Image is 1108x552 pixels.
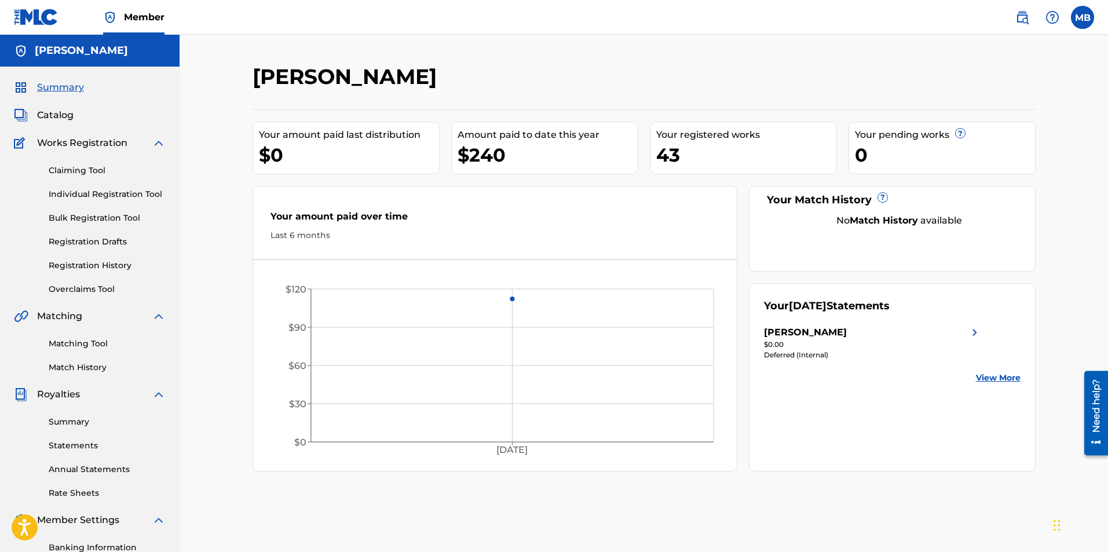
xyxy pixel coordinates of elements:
img: help [1045,10,1059,24]
a: Individual Registration Tool [49,188,166,200]
tspan: $0 [294,437,306,448]
img: Matching [14,309,28,323]
a: View More [976,372,1021,384]
img: expand [152,513,166,527]
div: $240 [458,142,638,168]
strong: Match History [850,215,918,226]
a: Summary [49,416,166,428]
div: Deferred (Internal) [764,350,982,360]
span: Summary [37,81,84,94]
h2: [PERSON_NAME] [253,64,443,90]
div: Your pending works [855,128,1035,142]
a: Registration History [49,259,166,272]
img: expand [152,309,166,323]
span: Royalties [37,388,80,401]
img: Top Rightsholder [103,10,117,24]
a: Overclaims Tool [49,283,166,295]
span: Works Registration [37,136,127,150]
div: $0.00 [764,339,982,350]
a: Rate Sheets [49,487,166,499]
tspan: $30 [288,399,306,410]
img: Summary [14,81,28,94]
div: Your registered works [656,128,836,142]
tspan: $120 [285,284,306,295]
span: Matching [37,309,82,323]
div: User Menu [1071,6,1094,29]
span: Catalog [37,108,74,122]
span: [DATE] [789,299,827,312]
iframe: Chat Widget [1050,496,1108,552]
a: Registration Drafts [49,236,166,248]
div: Amount paid to date this year [458,128,638,142]
tspan: $60 [288,360,306,371]
img: Member Settings [14,513,28,527]
img: expand [152,136,166,150]
a: Public Search [1011,6,1034,29]
div: Your Match History [764,192,1021,208]
tspan: $90 [288,322,306,333]
img: right chevron icon [968,326,982,339]
a: Match History [49,361,166,374]
a: SummarySummary [14,81,84,94]
a: Annual Statements [49,463,166,476]
iframe: Resource Center [1076,367,1108,460]
div: 0 [855,142,1035,168]
div: Help [1041,6,1064,29]
div: Last 6 months [270,229,720,242]
img: Accounts [14,44,28,58]
div: No available [778,214,1021,228]
a: Matching Tool [49,338,166,350]
img: Works Registration [14,136,29,150]
a: [PERSON_NAME]right chevron icon$0.00Deferred (Internal) [764,326,982,360]
div: 43 [656,142,836,168]
img: search [1015,10,1029,24]
img: expand [152,388,166,401]
span: ? [956,129,965,138]
div: Your amount paid last distribution [259,128,439,142]
span: ? [878,193,887,202]
a: Claiming Tool [49,164,166,177]
div: Your Statements [764,298,890,314]
div: Arrastrar [1054,508,1061,543]
span: Member Settings [37,513,119,527]
div: $0 [259,142,439,168]
span: Member [124,10,164,24]
img: MLC Logo [14,9,58,25]
div: [PERSON_NAME] [764,326,847,339]
a: CatalogCatalog [14,108,74,122]
img: Catalog [14,108,28,122]
a: Bulk Registration Tool [49,212,166,224]
div: Widget de chat [1050,496,1108,552]
div: Your amount paid over time [270,210,720,229]
a: Statements [49,440,166,452]
h5: MANUEL BETANCOURT [35,44,128,57]
img: Royalties [14,388,28,401]
tspan: [DATE] [496,445,528,456]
